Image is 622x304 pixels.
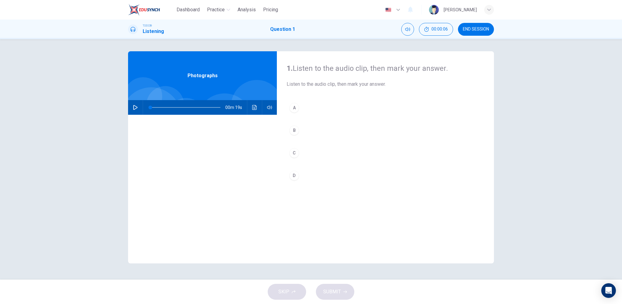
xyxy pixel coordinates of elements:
span: Pricing [263,6,278,13]
span: END SESSION [463,27,489,32]
span: Listen to the audio clip, then mark your answer. [287,81,484,88]
button: Dashboard [174,4,202,15]
div: B [289,125,299,135]
span: 00:00:06 [431,27,448,32]
span: 00m 19s [225,100,247,115]
div: A [289,103,299,113]
h1: Question 1 [270,26,295,33]
h4: Listen to the audio clip, then mark your answer. [287,63,484,73]
div: Hide [419,23,453,36]
span: Dashboard [177,6,200,13]
img: EduSynch logo [128,4,160,16]
button: C [287,145,484,161]
img: Profile picture [429,5,439,15]
span: Practice [207,6,225,13]
a: EduSynch logo [128,4,174,16]
div: [PERSON_NAME] [444,6,477,13]
div: Open Intercom Messenger [601,283,616,298]
button: Pricing [261,4,281,15]
span: TOEIC® [143,24,152,28]
button: A [287,100,484,115]
strong: 1. [287,64,293,73]
button: Analysis [235,4,258,15]
button: END SESSION [458,23,494,36]
div: Mute [401,23,414,36]
div: D [289,171,299,180]
h1: Listening [143,28,164,35]
button: B [287,123,484,138]
div: C [289,148,299,158]
button: Click to see the audio transcription [250,100,259,115]
button: D [287,168,484,183]
img: en [384,8,392,12]
span: Analysis [238,6,256,13]
img: Photographs [128,115,277,263]
button: Practice [205,4,233,15]
button: 00:00:06 [419,23,453,36]
span: Photographs [188,72,218,79]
